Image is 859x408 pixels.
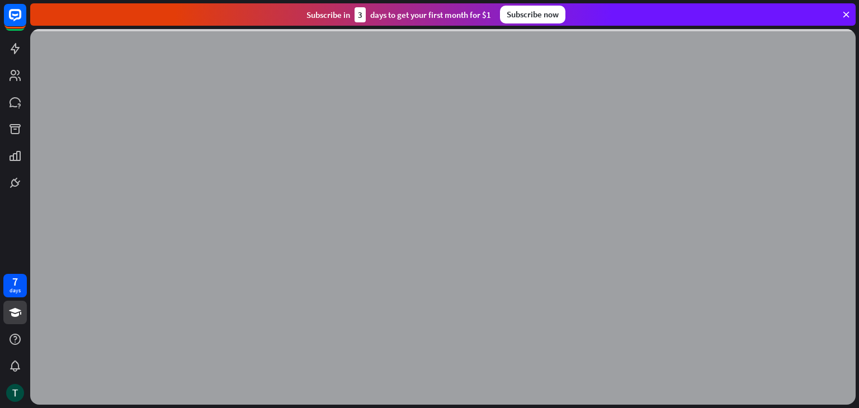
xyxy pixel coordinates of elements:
a: 7 days [3,274,27,297]
div: 7 [12,277,18,287]
div: Subscribe in days to get your first month for $1 [306,7,491,22]
div: Subscribe now [500,6,565,23]
div: days [10,287,21,295]
div: 3 [355,7,366,22]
